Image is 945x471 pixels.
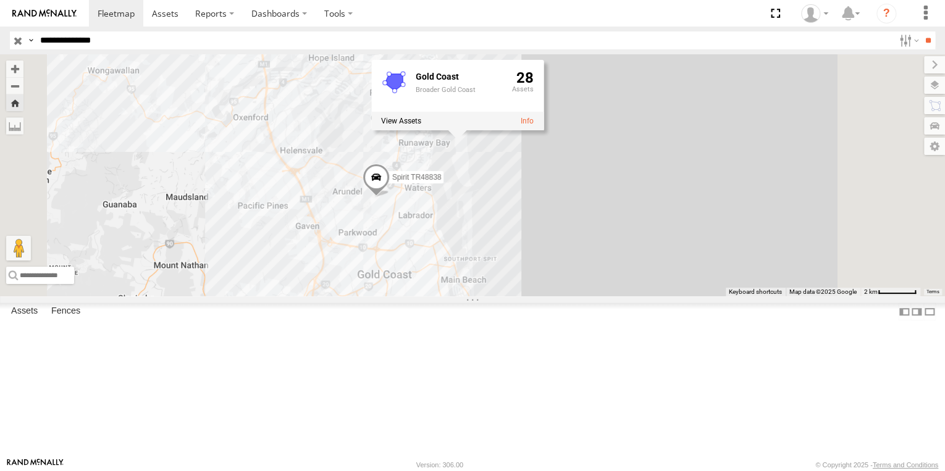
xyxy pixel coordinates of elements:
[860,288,920,296] button: Map Scale: 2 km per 59 pixels
[6,94,23,111] button: Zoom Home
[924,138,945,155] label: Map Settings
[416,72,502,81] div: Fence Name - Gold Coast
[45,303,86,320] label: Fences
[392,173,442,181] span: Spirit TR48838
[789,288,857,295] span: Map data ©2025 Google
[7,459,64,471] a: Visit our Website
[6,236,31,261] button: Drag Pegman onto the map to open Street View
[923,302,936,320] label: Hide Summary Table
[26,31,36,49] label: Search Query
[12,9,77,18] img: rand-logo.svg
[6,117,23,135] label: Measure
[416,461,463,469] div: Version: 306.00
[876,4,896,23] i: ?
[512,70,534,109] div: 28
[873,461,938,469] a: Terms and Conditions
[898,302,910,320] label: Dock Summary Table to the Left
[521,117,534,125] a: View fence details
[797,4,833,23] div: Tarun Kanti
[815,461,938,469] div: © Copyright 2025 -
[910,302,923,320] label: Dock Summary Table to the Right
[864,288,878,295] span: 2 km
[729,288,782,296] button: Keyboard shortcuts
[6,77,23,94] button: Zoom out
[894,31,921,49] label: Search Filter Options
[6,60,23,77] button: Zoom in
[381,117,421,125] label: View assets associated with this fence
[5,303,44,320] label: Assets
[416,86,502,94] div: Broader Gold Coast
[926,289,939,294] a: Terms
